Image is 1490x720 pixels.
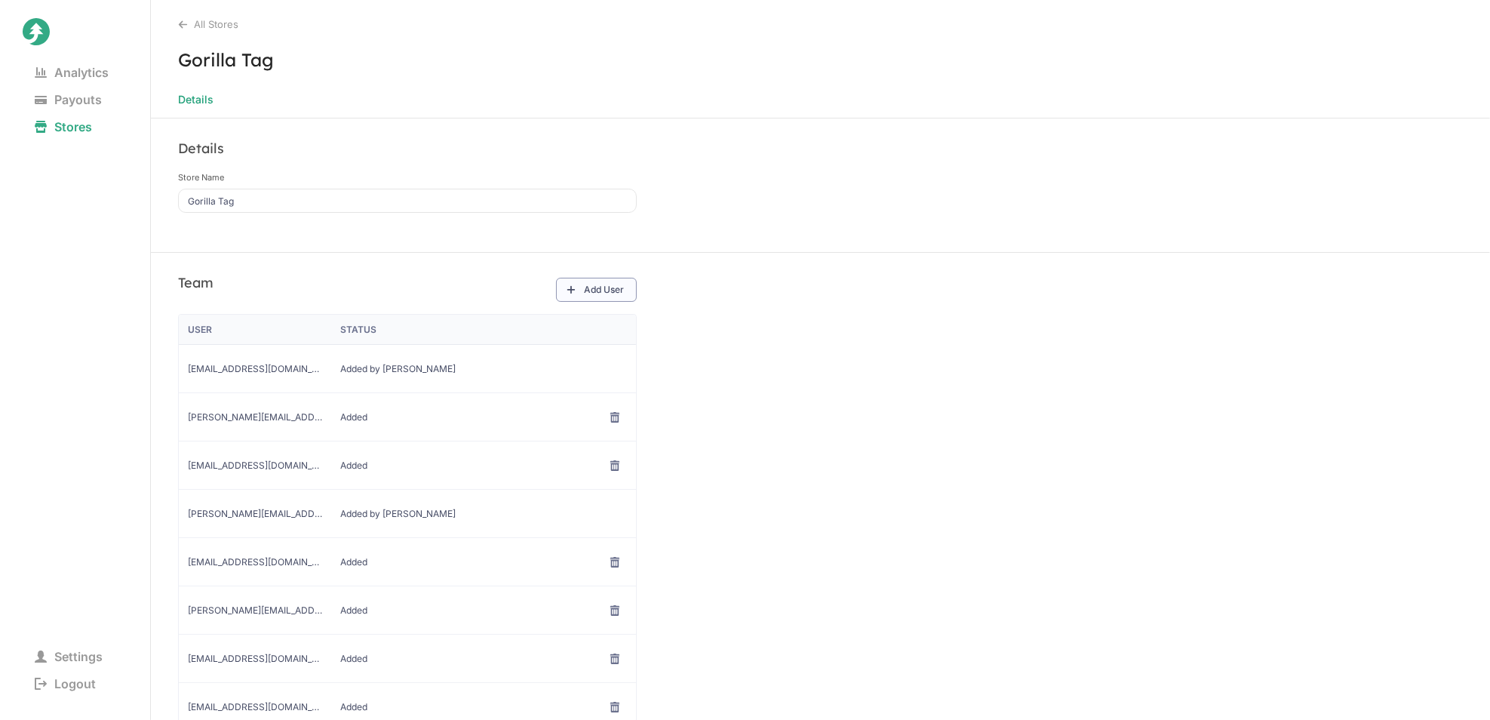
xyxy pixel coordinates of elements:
span: Added [340,460,475,472]
span: Logout [23,673,108,694]
div: All Stores [178,18,1490,30]
span: caytied@anotheraxiom.com [188,556,322,568]
span: accountingteam@anotheraxiom.com [188,460,322,472]
span: steven.thompson@hellojuniper.com [188,508,322,520]
span: Added by Juniper [340,363,475,375]
h3: Gorilla Tag [151,48,1490,71]
span: Added [340,411,475,423]
span: Added [340,605,475,617]
div: User [188,324,322,336]
h3: Team [178,274,214,291]
span: davidy@anotheraxiom.com [188,411,322,423]
div: Status [340,324,475,336]
span: Added by Juniper [340,508,475,520]
span: Payouts [23,89,114,110]
span: Analytics [23,62,121,83]
span: Added [340,701,475,713]
span: Stores [23,116,104,137]
span: Settings [23,646,115,667]
span: moxtra-admin@junipercreates.com [188,363,322,375]
span: Details [178,89,214,110]
h3: Details [178,140,224,157]
span: eliea@anotheraxiom.com [188,653,322,665]
span: Added [340,556,475,568]
span: kerestell@anotheraxiom.com [188,701,322,713]
label: Store Name [178,172,637,183]
button: Add User [556,278,637,302]
span: Added [340,653,475,665]
span: jenniferl@anotheraxiom.com [188,605,322,617]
